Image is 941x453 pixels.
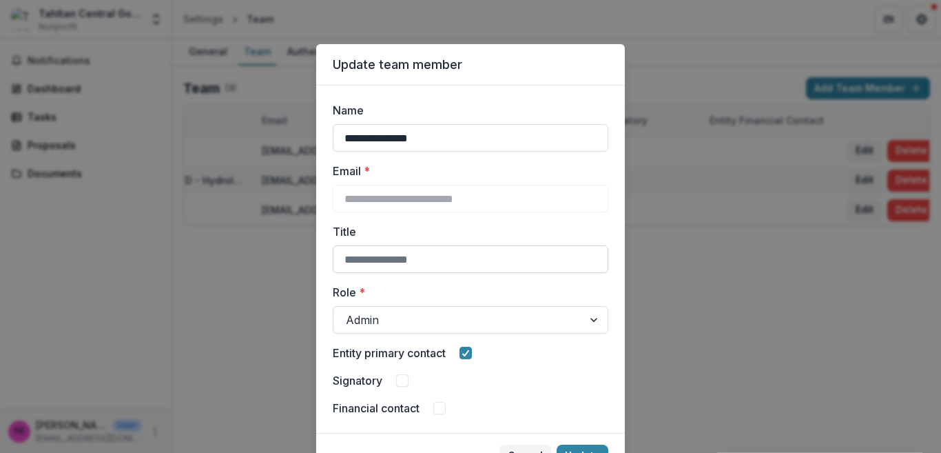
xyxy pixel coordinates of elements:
label: Entity primary contact [333,345,446,361]
label: Financial contact [333,400,420,416]
label: Email [333,163,600,179]
header: Update team member [316,44,625,85]
label: Name [333,102,600,119]
label: Role [333,284,600,301]
label: Signatory [333,372,382,389]
label: Title [333,223,600,240]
